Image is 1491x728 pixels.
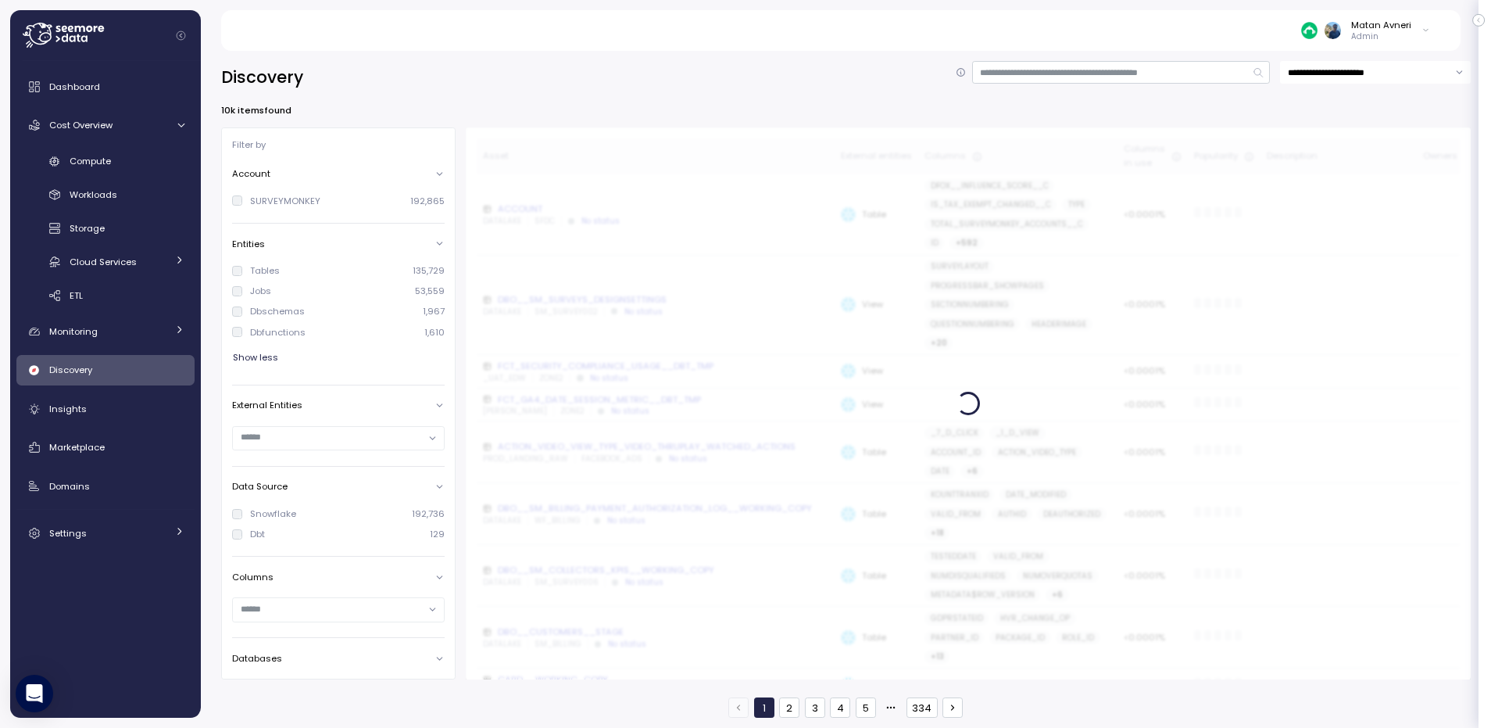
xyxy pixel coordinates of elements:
button: 2 [779,698,799,718]
p: 1,967 [423,305,445,317]
a: Monitoring [16,316,195,347]
span: Discovery [49,364,92,376]
a: Workloads [16,182,195,208]
button: Collapse navigation [171,30,191,41]
span: Monitoring [49,325,98,338]
p: Columns [232,571,274,583]
a: Compute [16,149,195,174]
a: Domains [16,471,195,502]
p: 53,559 [415,285,445,297]
p: 192,736 [412,507,445,520]
button: 334 [906,698,938,718]
p: Admin [1351,31,1411,42]
p: 10k items found [221,104,291,117]
p: 135,729 [413,264,445,277]
span: Domains [49,480,90,493]
h2: Discovery [221,66,303,89]
span: Compute [70,155,111,167]
div: Dbfunctions [250,326,306,339]
span: Cloud Services [70,256,137,268]
span: Workloads [70,188,117,201]
a: Cloud Services [16,249,195,274]
p: Databases [232,652,282,665]
span: Cost Overview [49,119,113,131]
button: Show less [232,346,279,369]
span: Marketplace [49,441,105,454]
img: ALV-UjVfSksKmUoXBNaDrFeS3Qi9tPjXMD7TSeXz2n-7POgtYERKmkpmgmFt31zyHvQOLKmUN4fZwhU0f2ISfnbVWZ2oxC16Y... [1325,22,1341,38]
img: 687cba7b7af778e9efcde14e.PNG [1301,22,1318,38]
span: Settings [49,527,87,540]
p: Entities [232,238,265,250]
div: Matan Avneri [1351,19,1411,31]
p: 1,610 [424,326,445,339]
span: ETL [70,289,83,302]
a: Settings [16,518,195,549]
a: ETL [16,282,195,308]
span: Dashboard [49,81,100,93]
div: Snowflake [250,507,296,520]
div: Open Intercom Messenger [16,675,53,712]
a: Discovery [16,355,195,386]
p: Filter by [232,138,266,151]
button: 3 [805,698,825,718]
span: Insights [49,403,87,415]
a: Dashboard [16,71,195,102]
div: Jobs [250,285,271,297]
button: 4 [830,698,850,718]
p: 129 [430,528,445,540]
span: Show less [233,347,278,368]
p: Data Source [232,480,288,493]
p: External Entities [232,399,302,411]
div: Dbschemas [250,305,305,317]
span: Storage [70,222,105,235]
a: Marketplace [16,432,195,463]
div: Tables [250,264,280,277]
a: Storage [16,216,195,242]
p: Account [232,167,270,180]
div: Dbt [250,528,265,540]
a: Insights [16,393,195,425]
p: 192,865 [410,195,445,207]
button: 1 [754,698,774,718]
a: Cost Overview [16,109,195,141]
div: SURVEYMONKEY [250,195,320,207]
button: 5 [856,698,876,718]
